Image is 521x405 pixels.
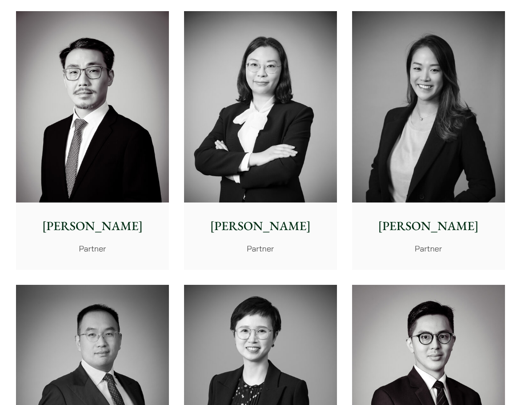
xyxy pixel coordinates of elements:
[16,11,169,270] a: [PERSON_NAME] Partner
[191,217,330,235] p: [PERSON_NAME]
[359,243,498,255] p: Partner
[184,11,337,270] a: [PERSON_NAME] Partner
[359,217,498,235] p: [PERSON_NAME]
[23,217,162,235] p: [PERSON_NAME]
[23,243,162,255] p: Partner
[352,11,505,270] a: [PERSON_NAME] Partner
[191,243,330,255] p: Partner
